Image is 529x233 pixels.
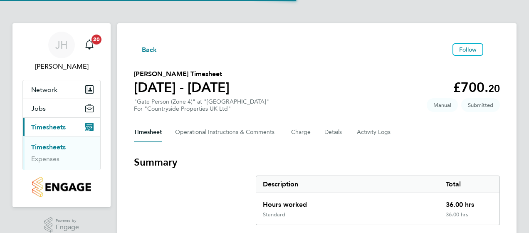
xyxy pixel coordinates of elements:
[81,32,98,58] a: 20
[134,44,157,55] button: Back
[256,176,439,193] div: Description
[488,82,500,94] span: 20
[263,211,285,218] div: Standard
[12,23,111,207] nav: Main navigation
[91,35,101,45] span: 20
[134,69,230,79] h2: [PERSON_NAME] Timesheet
[453,79,500,95] app-decimal: £700.
[134,122,162,142] button: Timesheet
[324,122,344,142] button: Details
[459,46,477,53] span: Follow
[142,45,157,55] span: Back
[31,123,66,131] span: Timesheets
[134,98,269,112] div: "Gate Person (Zone 4)" at "[GEOGRAPHIC_DATA]"
[134,79,230,96] h1: [DATE] - [DATE]
[55,40,68,50] span: JH
[439,211,499,225] div: 36.00 hrs
[134,156,500,169] h3: Summary
[44,217,79,233] a: Powered byEngage
[291,122,311,142] button: Charge
[23,80,100,99] button: Network
[31,143,66,151] a: Timesheets
[427,98,458,112] span: This timesheet was manually created.
[22,177,101,197] a: Go to home page
[23,99,100,117] button: Jobs
[175,122,278,142] button: Operational Instructions & Comments
[487,47,500,52] button: Timesheets Menu
[23,118,100,136] button: Timesheets
[439,176,499,193] div: Total
[256,176,500,225] div: Summary
[32,177,91,197] img: countryside-properties-logo-retina.png
[134,105,269,112] div: For "Countryside Properties UK Ltd"
[452,43,483,56] button: Follow
[31,155,59,163] a: Expenses
[461,98,500,112] span: This timesheet is Submitted.
[56,217,79,224] span: Powered by
[256,193,439,211] div: Hours worked
[31,104,46,112] span: Jobs
[439,193,499,211] div: 36.00 hrs
[31,86,57,94] span: Network
[22,32,101,72] a: JH[PERSON_NAME]
[56,224,79,231] span: Engage
[357,122,392,142] button: Activity Logs
[23,136,100,170] div: Timesheets
[22,62,101,72] span: John Hopper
